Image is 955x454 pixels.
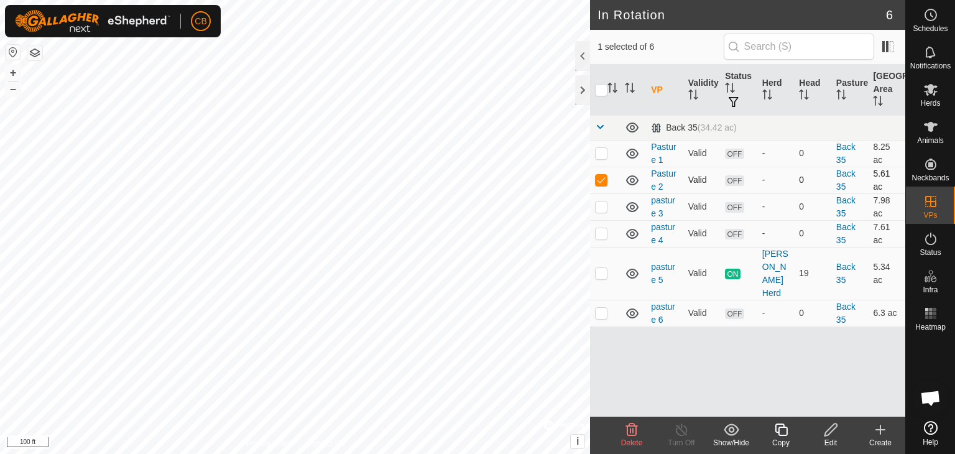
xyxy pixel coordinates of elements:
td: Valid [683,247,721,300]
a: Back 35 [836,302,856,325]
span: OFF [725,202,744,213]
td: Valid [683,300,721,327]
input: Search (S) [724,34,874,60]
a: Open chat [912,379,949,417]
td: Valid [683,140,721,167]
td: 7.61 ac [868,220,905,247]
span: CB [195,15,206,28]
a: pasture 3 [651,195,675,218]
th: Status [720,65,757,116]
th: Head [794,65,831,116]
td: 0 [794,140,831,167]
p-sorticon: Activate to sort [873,98,883,108]
a: Pasture 1 [651,142,676,165]
td: 5.61 ac [868,167,905,193]
button: + [6,65,21,80]
p-sorticon: Activate to sort [607,85,617,95]
span: 1 selected of 6 [597,40,723,53]
th: [GEOGRAPHIC_DATA] Area [868,65,905,116]
th: Pasture [831,65,869,116]
span: Delete [621,438,643,447]
p-sorticon: Activate to sort [762,91,772,101]
th: Validity [683,65,721,116]
a: Help [906,416,955,451]
td: 19 [794,247,831,300]
p-sorticon: Activate to sort [799,91,809,101]
span: (34.42 ac) [698,123,737,132]
a: Back 35 [836,169,856,192]
a: Privacy Policy [246,438,293,449]
div: - [762,227,790,240]
span: Notifications [910,62,951,70]
button: – [6,81,21,96]
td: 8.25 ac [868,140,905,167]
a: Back 35 [836,222,856,245]
div: - [762,147,790,160]
div: - [762,200,790,213]
div: - [762,307,790,320]
span: i [576,436,579,447]
div: [PERSON_NAME] Herd [762,248,790,300]
p-sorticon: Activate to sort [625,85,635,95]
span: OFF [725,175,744,186]
span: Infra [923,286,938,294]
td: 5.34 ac [868,247,905,300]
span: 6 [886,6,893,24]
div: Create [856,437,905,448]
div: Back 35 [651,123,737,133]
div: Copy [756,437,806,448]
h2: In Rotation [597,7,886,22]
span: Neckbands [911,174,949,182]
button: Map Layers [27,45,42,60]
span: Heatmap [915,323,946,331]
a: Back 35 [836,142,856,165]
td: 6.3 ac [868,300,905,327]
th: VP [646,65,683,116]
td: 0 [794,220,831,247]
th: Herd [757,65,795,116]
td: Valid [683,167,721,193]
p-sorticon: Activate to sort [725,85,735,95]
span: OFF [725,149,744,159]
a: Pasture 2 [651,169,676,192]
td: Valid [683,193,721,220]
span: Herds [920,100,940,107]
a: pasture 5 [651,262,675,285]
td: Valid [683,220,721,247]
img: Gallagher Logo [15,10,170,32]
div: - [762,174,790,187]
span: Status [920,249,941,256]
a: pasture 4 [651,222,675,245]
td: 0 [794,193,831,220]
span: Animals [917,137,944,144]
span: Schedules [913,25,948,32]
div: Show/Hide [706,437,756,448]
td: 0 [794,300,831,327]
span: Help [923,438,938,446]
span: VPs [923,211,937,219]
a: Contact Us [307,438,344,449]
a: Back 35 [836,262,856,285]
div: Turn Off [657,437,706,448]
td: 7.98 ac [868,193,905,220]
button: Reset Map [6,45,21,60]
a: Back 35 [836,195,856,218]
span: ON [725,269,740,279]
td: 0 [794,167,831,193]
button: i [571,435,584,448]
span: OFF [725,229,744,239]
a: pasture 6 [651,302,675,325]
div: Edit [806,437,856,448]
p-sorticon: Activate to sort [836,91,846,101]
span: OFF [725,308,744,319]
p-sorticon: Activate to sort [688,91,698,101]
